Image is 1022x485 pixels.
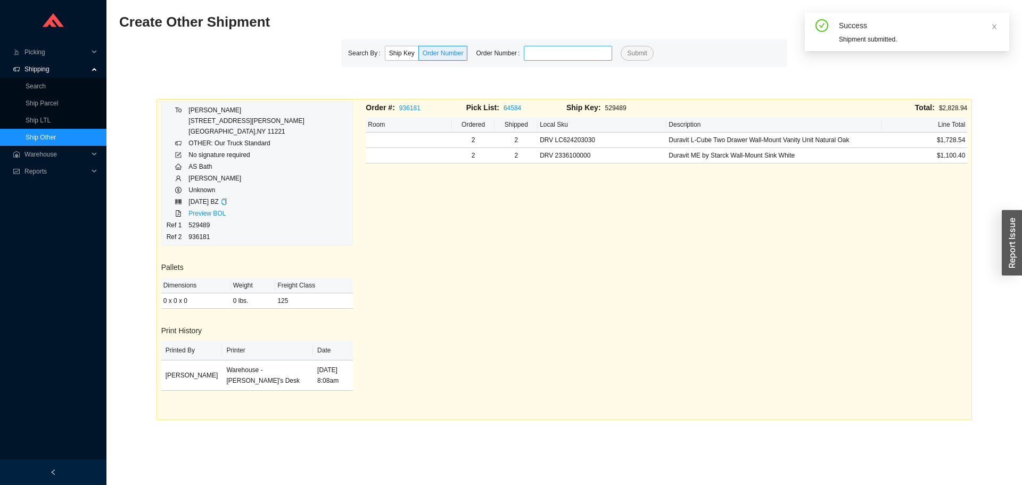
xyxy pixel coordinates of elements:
[313,360,353,391] td: [DATE] 8:08am
[452,148,495,163] td: 2
[188,149,304,161] td: No signature required
[666,117,881,133] th: Description
[881,148,967,163] td: $1,100.40
[161,261,353,274] h3: Pallets
[991,23,998,30] span: close
[161,293,231,309] td: 0 x 0 x 0
[881,117,967,133] th: Line Total
[188,231,304,243] td: 936181
[538,148,666,163] td: DRV 2336100000
[466,103,499,112] span: Pick List:
[175,187,182,193] span: dollar
[399,104,421,112] a: 936181
[166,219,188,231] td: Ref 1
[621,46,653,61] button: Submit
[24,146,88,163] span: Warehouse
[839,34,1001,45] div: Shipment submitted.
[504,104,521,112] a: 64584
[166,104,188,137] td: To
[366,103,394,112] span: Order #:
[839,19,1001,32] div: Success
[175,210,182,217] span: file-pdf
[188,161,304,172] td: AS Bath
[669,135,879,145] div: Duravit L-Cube Two Drawer Wall-Mount Vanity Unit Natural Oak
[231,293,276,309] td: 0 lbs.
[452,133,495,148] td: 2
[161,325,353,337] h3: Print History
[313,341,353,360] th: Date
[26,117,51,124] a: Ship LTL
[188,184,304,196] td: Unknown
[119,13,787,31] h2: Create Other Shipment
[222,341,313,360] th: Printer
[26,134,56,141] a: Ship Other
[26,83,46,90] a: Search
[175,175,182,182] span: user
[24,44,88,61] span: Picking
[50,469,56,475] span: left
[538,133,666,148] td: DRV LC624203030
[275,278,353,293] th: Freight Class
[815,19,828,34] span: check-circle
[222,360,313,391] td: Warehouse - [PERSON_NAME]'s Desk
[915,103,935,112] span: Total:
[423,50,464,57] span: Order Number
[348,46,385,61] label: Search By
[221,196,227,207] div: Copy
[175,163,182,170] span: home
[26,100,58,107] a: Ship Parcel
[881,133,967,148] td: $1,728.54
[452,117,495,133] th: Ordered
[188,105,304,137] div: [PERSON_NAME] [STREET_ADDRESS][PERSON_NAME] [GEOGRAPHIC_DATA] , NY 11221
[188,172,304,184] td: [PERSON_NAME]
[24,61,88,78] span: Shipping
[166,231,188,243] td: Ref 2
[161,360,222,391] td: [PERSON_NAME]
[175,152,182,158] span: form
[566,102,666,114] div: 529489
[669,150,879,161] div: Duravit ME by Starck Wall-Mount Sink White
[188,219,304,231] td: 529489
[188,198,218,205] span: [DATE] BZ
[13,168,20,175] span: fund
[566,103,601,112] span: Ship Key:
[231,278,276,293] th: Weight
[221,199,227,205] span: copy
[275,293,353,309] td: 125
[24,163,88,180] span: Reports
[161,341,222,360] th: Printed By
[476,46,524,61] label: Order Number
[494,133,538,148] td: 2
[538,117,666,133] th: Local Sku
[389,50,415,57] span: Ship Key
[366,117,451,133] th: Room
[188,137,304,149] td: OTHER: Our Truck Standard
[494,117,538,133] th: Shipped
[666,102,967,114] div: $2,828.94
[494,148,538,163] td: 2
[175,199,182,205] span: barcode
[161,278,231,293] th: Dimensions
[188,210,226,217] a: Preview BOL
